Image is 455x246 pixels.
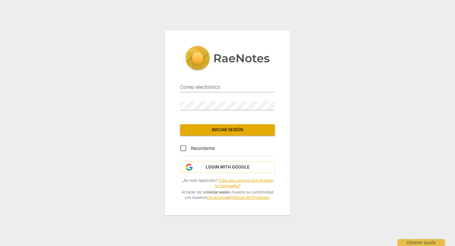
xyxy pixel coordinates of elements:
span: ¿No está registrado? | [180,178,275,188]
span: Al hacer clic en , muestra su conformidad con nuestros y . [180,190,275,200]
a: Crear una cuenta [218,178,248,183]
span: Recordarme [191,145,215,152]
button: Iniciar sesión [180,124,275,136]
b: Iniciar sesión [207,190,230,194]
button: Login with Google [180,161,275,173]
a: Políticas de Privacidad [230,195,269,200]
a: Condiciones [207,195,228,200]
span: Iniciar sesión [185,127,270,133]
span: Login with Google [206,164,250,170]
a: ¿Has olvidado tu contraseña? [215,178,273,188]
img: 5ac2273c67554f335776073100b6d88f.svg [185,46,270,72]
div: Obtener ayuda [397,239,445,246]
